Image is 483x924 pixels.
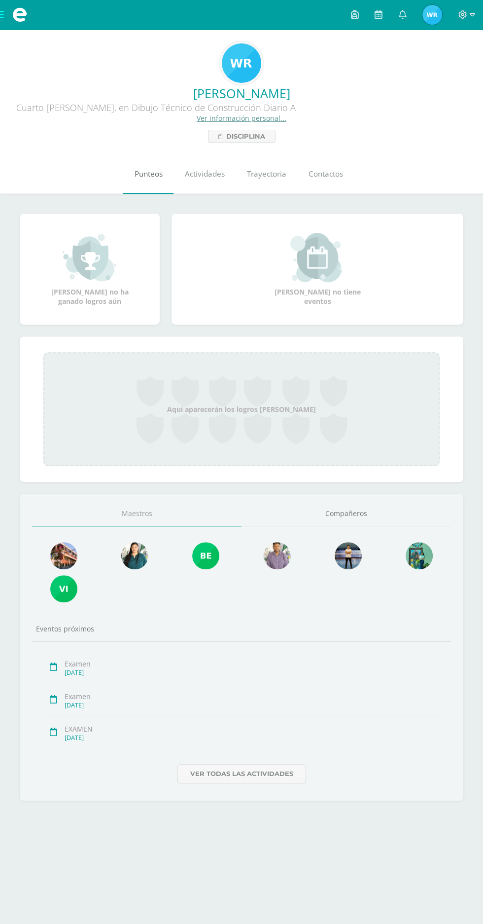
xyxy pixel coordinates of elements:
[247,169,286,179] span: Trayectoria
[65,734,441,742] div: [DATE]
[185,169,225,179] span: Actividades
[65,668,441,677] div: [DATE]
[422,5,442,25] img: fcfaa8a659a726b53afcd2a7f7de06ee.png
[241,501,451,526] a: Compañeros
[222,43,261,83] img: 56260c6b3856a2ec94d6ebedd4772af4.png
[50,542,77,569] img: e29994105dc3c498302d04bab28faecd.png
[290,233,344,282] img: event_small.png
[40,233,139,306] div: [PERSON_NAME] no ha ganado logros aún
[65,701,441,709] div: [DATE]
[121,542,148,569] img: 978d87b925d35904a78869fb8ac2cdd4.png
[268,233,367,306] div: [PERSON_NAME] no tiene eventos
[236,154,297,194] a: Trayectoria
[208,130,276,143] a: Disciplina
[226,130,265,142] span: Disciplina
[406,542,433,569] img: f42db2dd1cd36b3b6e69d82baa85bd48.png
[65,724,441,734] div: EXAMEN
[177,764,306,783] a: Ver todas las actividades
[335,542,362,569] img: 62c276f9e5707e975a312ba56e3c64d5.png
[297,154,354,194] a: Contactos
[123,154,173,194] a: Punteos
[65,692,441,701] div: Examen
[264,542,291,569] img: b74992f0b286c7892e1bd0182a1586b6.png
[192,542,219,569] img: c41d019b26e4da35ead46476b645875d.png
[63,233,116,282] img: achievement_small.png
[32,501,241,526] a: Maestros
[309,169,343,179] span: Contactos
[32,624,451,633] div: Eventos próximos
[173,154,236,194] a: Actividades
[50,575,77,602] img: 86ad762a06db99f3d783afd7c36c2468.png
[8,102,304,113] div: Cuarto [PERSON_NAME]. en Dibujo Técnico de Construcción Diario A
[8,85,475,102] a: [PERSON_NAME]
[135,169,163,179] span: Punteos
[65,659,441,668] div: Examen
[197,113,286,123] a: Ver información personal...
[43,352,440,466] div: Aquí aparecerán los logros [PERSON_NAME]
